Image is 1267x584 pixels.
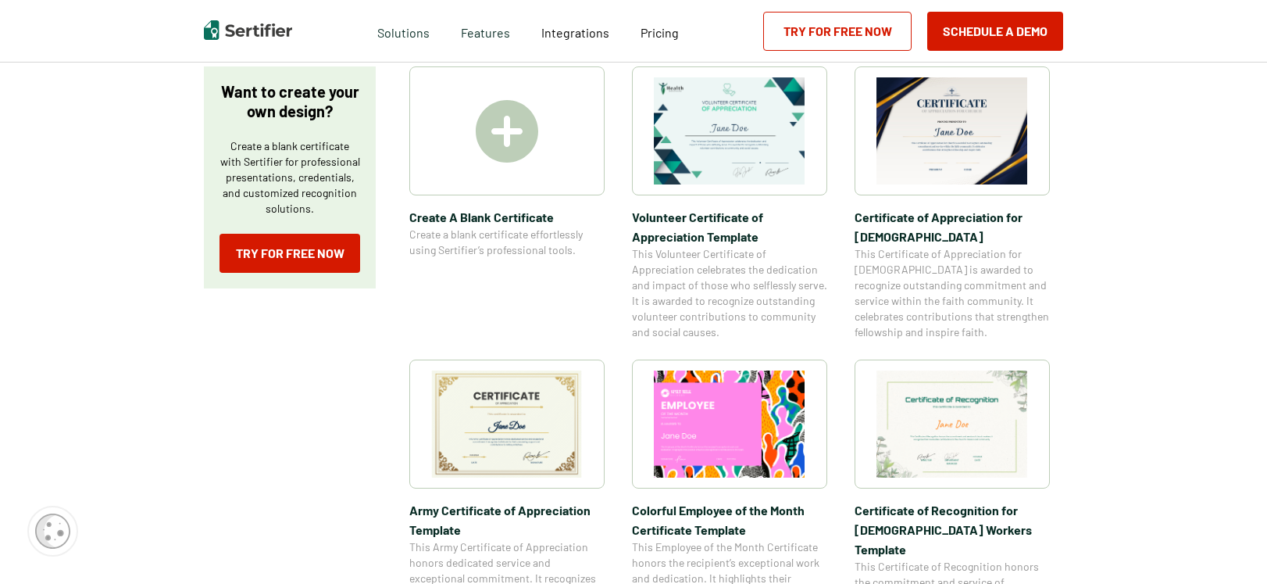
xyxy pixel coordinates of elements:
span: Colorful Employee of the Month Certificate Template [632,500,827,539]
span: This Certificate of Appreciation for [DEMOGRAPHIC_DATA] is awarded to recognize outstanding commi... [855,246,1050,340]
img: Certificate of Recognition for Church Workers Template [876,371,1028,478]
span: Certificate of Appreciation for [DEMOGRAPHIC_DATA]​ [855,207,1050,246]
img: Sertifier | Digital Credentialing Platform [204,20,292,40]
a: Pricing [641,21,679,41]
span: Create a blank certificate effortlessly using Sertifier’s professional tools. [409,227,605,258]
img: Army Certificate of Appreciation​ Template [431,371,583,478]
img: Certificate of Appreciation for Church​ [876,77,1028,185]
span: Volunteer Certificate of Appreciation Template [632,207,827,246]
span: This Volunteer Certificate of Appreciation celebrates the dedication and impact of those who self... [632,246,827,340]
a: Certificate of Appreciation for Church​Certificate of Appreciation for [DEMOGRAPHIC_DATA]​This Ce... [855,66,1050,340]
span: Pricing [641,25,679,40]
span: Integrations [541,25,609,40]
a: Try for Free Now [763,12,912,51]
a: Integrations [541,21,609,41]
img: Colorful Employee of the Month Certificate Template [654,371,805,478]
span: Certificate of Recognition for [DEMOGRAPHIC_DATA] Workers Template [855,500,1050,559]
a: Try for Free Now [219,234,360,273]
button: Schedule a Demo [927,12,1063,51]
span: Features [461,21,510,41]
img: Create A Blank Certificate [476,100,538,163]
a: Volunteer Certificate of Appreciation TemplateVolunteer Certificate of Appreciation TemplateThis ... [632,66,827,340]
span: Solutions [377,21,430,41]
p: Want to create your own design? [219,82,360,121]
p: Create a blank certificate with Sertifier for professional presentations, credentials, and custom... [219,138,360,217]
span: Army Certificate of Appreciation​ Template [409,500,605,539]
span: Create A Blank Certificate [409,207,605,227]
img: Cookie Popup Icon [35,514,70,549]
img: Volunteer Certificate of Appreciation Template [654,77,805,185]
iframe: Chat Widget [1189,509,1267,584]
